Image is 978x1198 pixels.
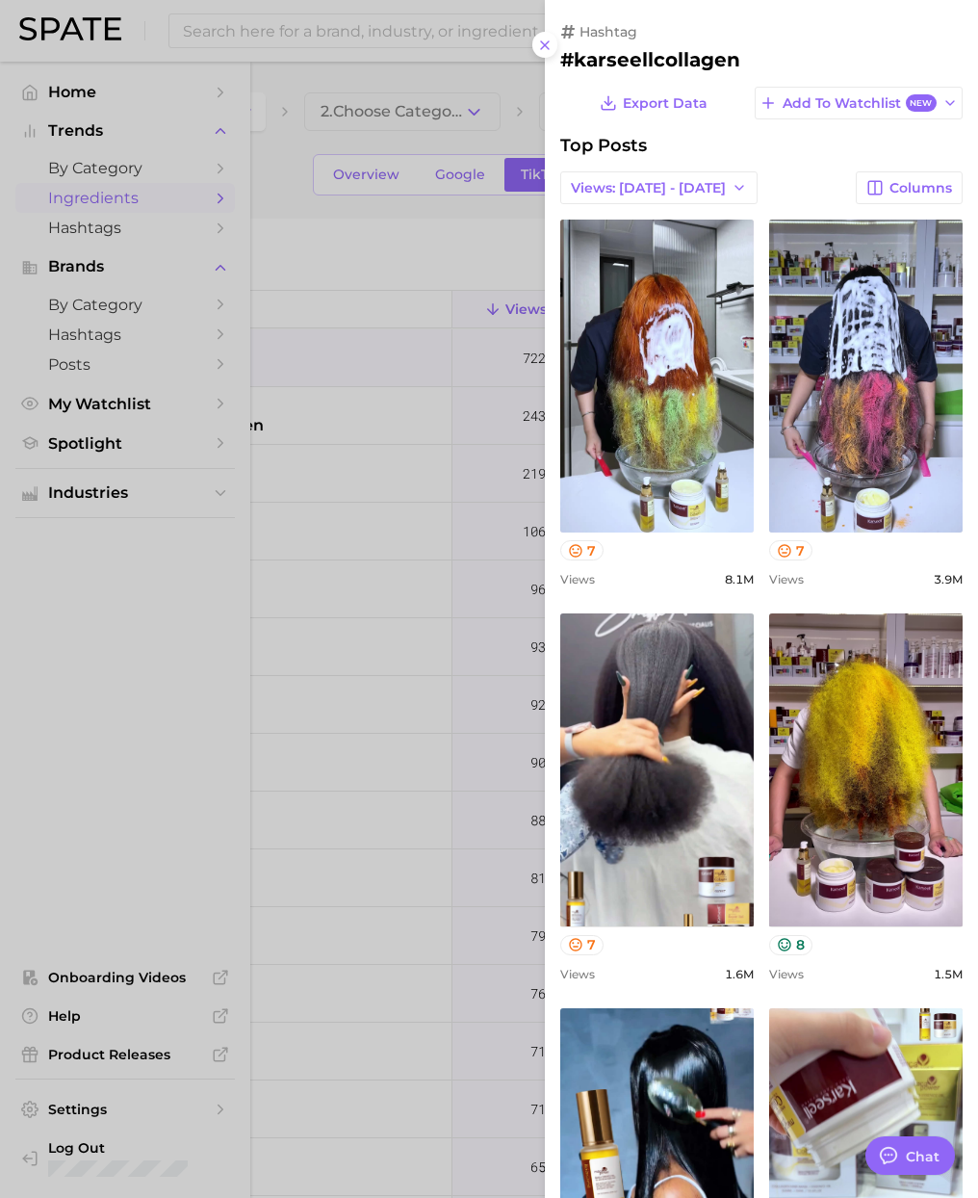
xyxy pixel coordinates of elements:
button: Columns [856,171,963,204]
button: 8 [769,935,812,955]
span: hashtag [579,23,637,40]
span: Views: [DATE] - [DATE] [571,180,726,196]
button: 7 [560,540,604,560]
span: Add to Watchlist [783,94,936,113]
button: 7 [769,540,812,560]
button: Add to WatchlistNew [755,87,963,119]
span: Views [769,967,804,981]
button: Views: [DATE] - [DATE] [560,171,758,204]
span: Columns [889,180,952,196]
span: 3.9m [934,572,963,586]
span: 8.1m [725,572,754,586]
button: 7 [560,935,604,955]
span: Export Data [623,95,708,112]
span: New [906,94,937,113]
span: Top Posts [560,135,647,156]
span: Views [769,572,804,586]
span: 1.6m [725,967,754,981]
span: Views [560,572,595,586]
span: Views [560,967,595,981]
h2: #karseellcollagen [560,48,963,71]
button: Export Data [595,87,712,119]
span: 1.5m [934,967,963,981]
